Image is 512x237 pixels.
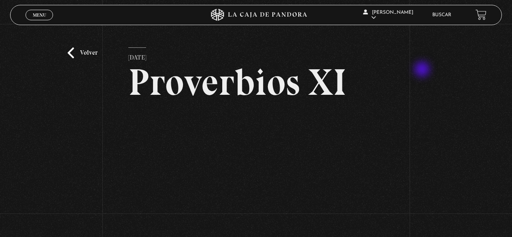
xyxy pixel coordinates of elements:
[68,47,98,58] a: Volver
[363,10,413,20] span: [PERSON_NAME]
[30,19,49,25] span: Cerrar
[33,13,46,17] span: Menu
[128,47,146,64] p: [DATE]
[476,9,487,20] a: View your shopping cart
[128,64,384,101] h2: Proverbios XI
[432,13,451,17] a: Buscar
